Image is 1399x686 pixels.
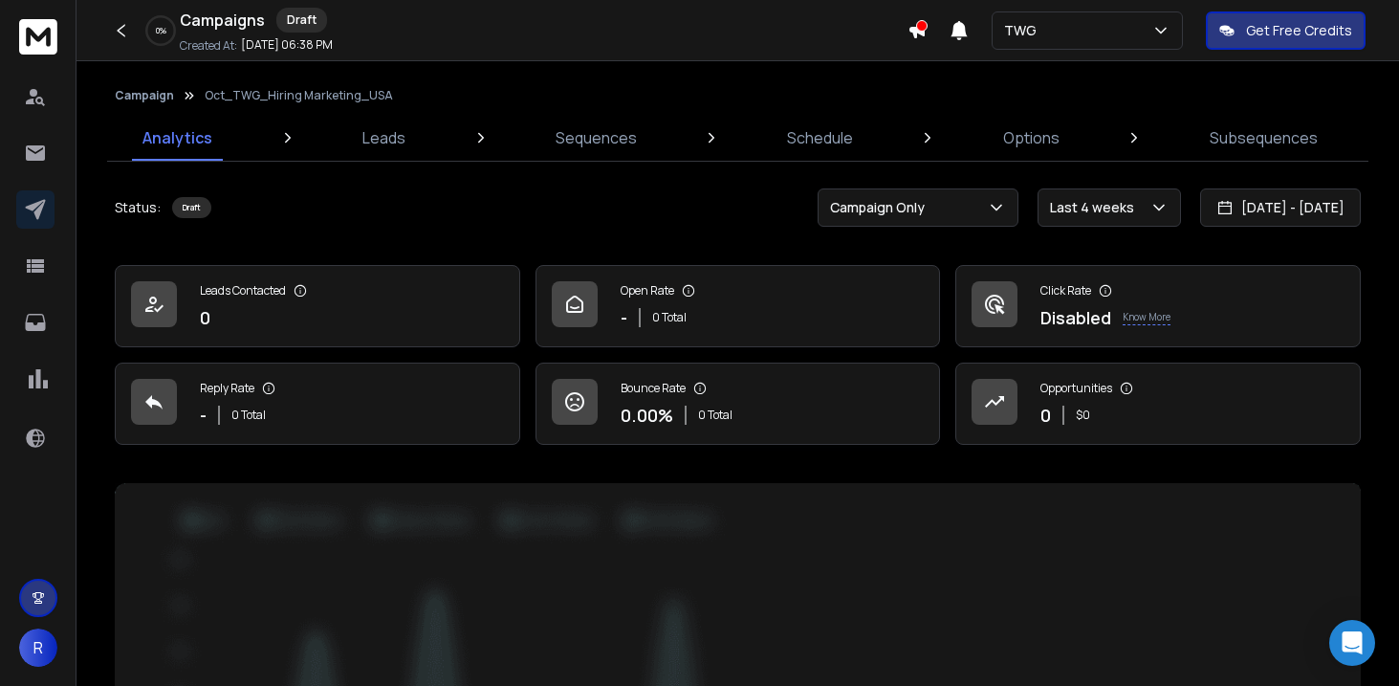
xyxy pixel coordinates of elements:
[776,115,864,161] a: Schedule
[1076,408,1090,423] p: $ 0
[19,629,57,667] button: R
[200,283,286,299] p: Leads Contacted
[955,265,1361,347] a: Click RateDisabledKnow More
[276,8,327,33] div: Draft
[1040,304,1111,331] p: Disabled
[621,381,686,396] p: Bounce Rate
[200,381,254,396] p: Reply Rate
[200,402,207,429] p: -
[787,126,853,149] p: Schedule
[556,126,637,149] p: Sequences
[1200,188,1361,227] button: [DATE] - [DATE]
[1040,283,1091,299] p: Click Rate
[992,115,1071,161] a: Options
[830,198,932,217] p: Campaign Only
[115,265,520,347] a: Leads Contacted0
[180,38,237,54] p: Created At:
[955,363,1361,445] a: Opportunities0$0
[172,197,211,218] div: Draft
[544,115,648,161] a: Sequences
[621,304,627,331] p: -
[241,37,333,53] p: [DATE] 06:38 PM
[652,310,687,325] p: 0 Total
[200,304,210,331] p: 0
[1003,126,1060,149] p: Options
[536,363,941,445] a: Bounce Rate0.00%0 Total
[1040,402,1051,429] p: 0
[1210,126,1318,149] p: Subsequences
[156,25,166,36] p: 0 %
[621,402,673,429] p: 0.00 %
[115,363,520,445] a: Reply Rate-0 Total
[1123,310,1170,325] p: Know More
[1246,21,1352,40] p: Get Free Credits
[698,408,732,423] p: 0 Total
[536,265,941,347] a: Open Rate-0 Total
[362,126,405,149] p: Leads
[1004,21,1044,40] p: TWG
[1329,620,1375,666] div: Open Intercom Messenger
[1040,381,1112,396] p: Opportunities
[351,115,417,161] a: Leads
[621,283,674,299] p: Open Rate
[180,9,265,32] h1: Campaigns
[231,408,266,423] p: 0 Total
[205,88,393,103] p: Oct_TWG_Hiring Marketing_USA
[1198,115,1329,161] a: Subsequences
[115,88,174,103] button: Campaign
[1206,11,1366,50] button: Get Free Credits
[1050,198,1142,217] p: Last 4 weeks
[115,198,161,217] p: Status:
[131,115,224,161] a: Analytics
[142,126,212,149] p: Analytics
